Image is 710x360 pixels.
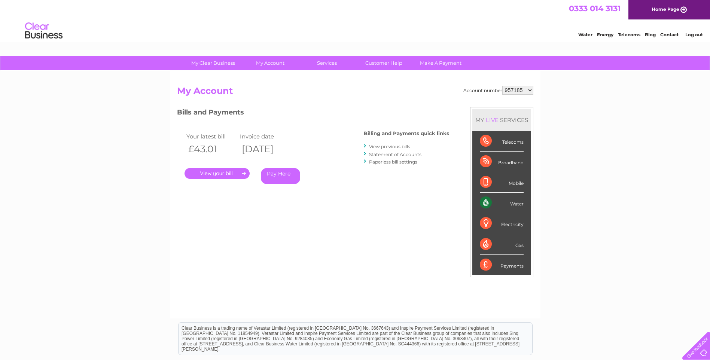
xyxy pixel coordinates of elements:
[645,32,656,37] a: Blog
[484,116,500,123] div: LIVE
[238,141,292,157] th: [DATE]
[185,168,250,179] a: .
[685,32,703,37] a: Log out
[480,193,524,213] div: Water
[480,213,524,234] div: Electricity
[660,32,679,37] a: Contact
[618,32,640,37] a: Telecoms
[480,131,524,152] div: Telecoms
[480,255,524,275] div: Payments
[369,152,421,157] a: Statement of Accounts
[239,56,301,70] a: My Account
[569,4,621,13] a: 0333 014 3131
[578,32,592,37] a: Water
[369,144,410,149] a: View previous bills
[185,141,238,157] th: £43.01
[177,107,449,120] h3: Bills and Payments
[480,234,524,255] div: Gas
[353,56,415,70] a: Customer Help
[364,131,449,136] h4: Billing and Payments quick links
[472,109,531,131] div: MY SERVICES
[25,19,63,42] img: logo.png
[597,32,613,37] a: Energy
[480,172,524,193] div: Mobile
[238,131,292,141] td: Invoice date
[261,168,300,184] a: Pay Here
[410,56,472,70] a: Make A Payment
[463,86,533,95] div: Account number
[369,159,417,165] a: Paperless bill settings
[296,56,358,70] a: Services
[177,86,533,100] h2: My Account
[179,4,532,36] div: Clear Business is a trading name of Verastar Limited (registered in [GEOGRAPHIC_DATA] No. 3667643...
[185,131,238,141] td: Your latest bill
[480,152,524,172] div: Broadband
[182,56,244,70] a: My Clear Business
